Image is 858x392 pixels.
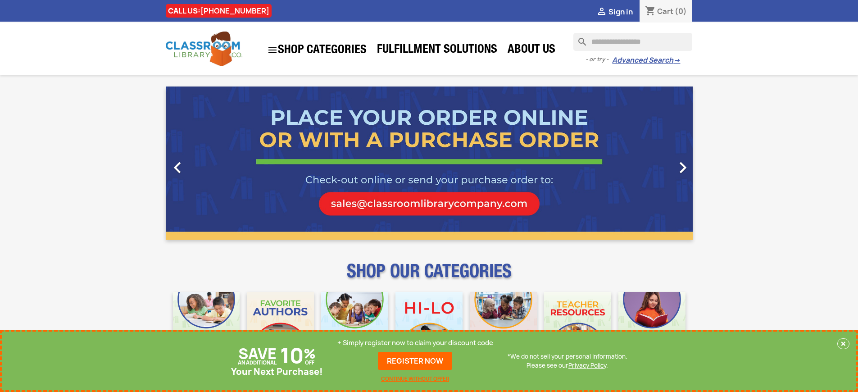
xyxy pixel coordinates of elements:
[675,6,687,16] span: (0)
[503,41,560,59] a: About Us
[267,45,278,55] i: 
[613,87,693,240] a: Next
[573,33,584,44] i: search
[586,55,612,64] span: - or try -
[166,32,242,66] img: Classroom Library Company
[166,87,693,240] ul: Carousel container
[672,156,694,179] i: 
[470,292,537,359] img: CLC_Fiction_Nonfiction_Mobile.jpg
[173,292,240,359] img: CLC_Bulk_Mobile.jpg
[166,87,245,240] a: Previous
[618,292,685,359] img: CLC_Dyslexia_Mobile.jpg
[247,292,314,359] img: CLC_Favorite_Authors_Mobile.jpg
[544,292,611,359] img: CLC_Teacher_Resources_Mobile.jpg
[596,7,633,17] a:  Sign in
[200,6,269,16] a: [PHONE_NUMBER]
[645,6,656,17] i: shopping_cart
[657,6,673,16] span: Cart
[321,292,388,359] img: CLC_Phonics_And_Decodables_Mobile.jpg
[608,7,633,17] span: Sign in
[673,56,680,65] span: →
[166,4,272,18] div: CALL US:
[372,41,502,59] a: Fulfillment Solutions
[573,33,692,51] input: Search
[263,40,371,60] a: SHOP CATEGORIES
[612,56,680,65] a: Advanced Search→
[395,292,463,359] img: CLC_HiLo_Mobile.jpg
[596,7,607,18] i: 
[166,156,189,179] i: 
[166,269,693,285] p: SHOP OUR CATEGORIES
